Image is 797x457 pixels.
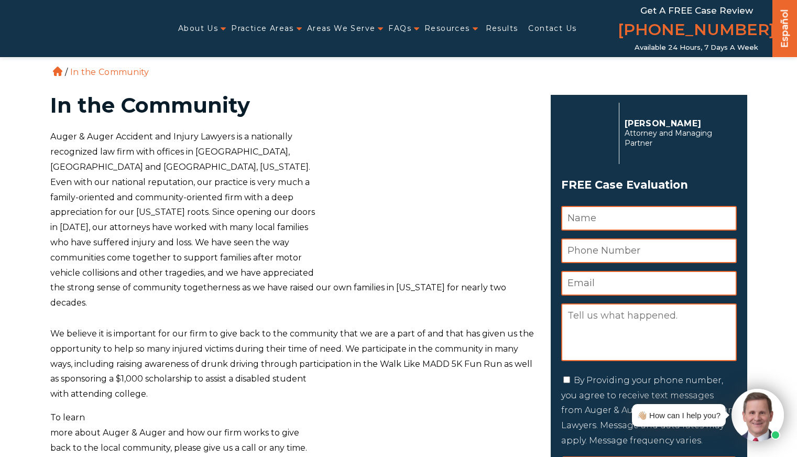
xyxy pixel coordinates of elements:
[53,67,62,76] a: Home
[561,375,736,445] label: By Providing your phone number, you agree to receive text messages from Auger & Auger Accident an...
[68,67,152,77] li: In the Community
[486,18,518,39] a: Results
[307,18,376,39] a: Areas We Serve
[561,206,737,231] input: Name
[561,238,737,263] input: Phone Number
[618,18,775,43] a: [PHONE_NUMBER]
[640,5,753,16] span: Get a FREE Case Review
[231,18,294,39] a: Practice Areas
[178,18,218,39] a: About Us
[528,18,576,39] a: Contact Us
[561,271,737,296] input: Email
[637,408,720,422] div: 👋🏼 How can I help you?
[424,18,470,39] a: Resources
[635,43,758,52] span: Available 24 Hours, 7 Days a Week
[6,18,137,38] img: Auger & Auger Accident and Injury Lawyers Logo
[732,389,784,441] img: Intaker widget Avatar
[388,18,411,39] a: FAQs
